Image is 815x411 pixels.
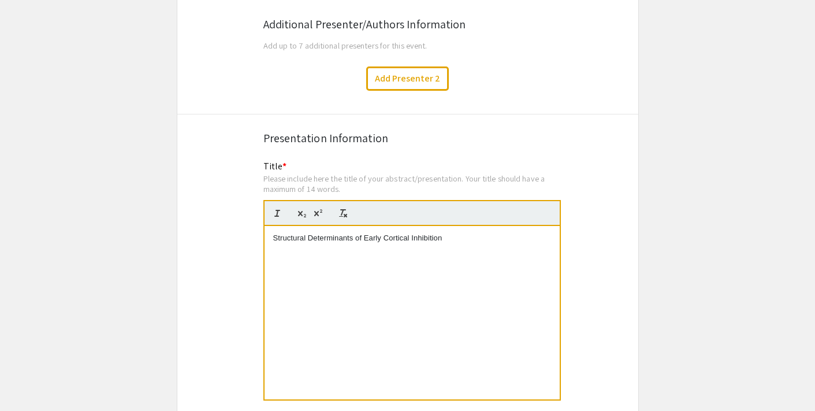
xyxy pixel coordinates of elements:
[263,173,561,194] div: Please include here the title of your abstract/presentation. Your title should have a maximum of ...
[9,359,49,402] iframe: Chat
[263,16,552,33] div: Additional Presenter/Authors Information
[263,40,427,51] span: Add up to 7 additional presenters for this event.
[263,129,552,147] div: Presentation Information
[366,66,449,91] button: Add Presenter 2
[273,233,551,243] p: Structural Determinants of Early Cortical Inhibition
[263,160,287,172] mat-label: Title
